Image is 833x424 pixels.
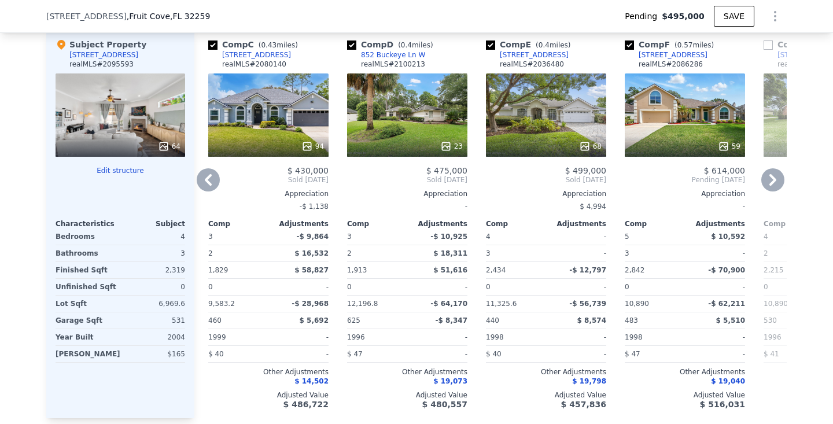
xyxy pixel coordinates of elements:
span: 1,913 [347,266,367,274]
div: - [271,329,329,345]
div: Comp [208,219,268,228]
span: $ 14,502 [294,377,329,385]
div: Appreciation [347,189,467,198]
span: $ 475,000 [426,166,467,175]
span: $ 499,000 [565,166,606,175]
span: 0 [208,283,213,291]
a: 852 Buckeye Ln W [347,50,425,60]
div: - [687,346,745,362]
div: - [410,346,467,362]
div: 2 [764,245,821,261]
div: - [625,198,745,215]
div: - [410,279,467,295]
button: Show Options [764,5,787,28]
span: 0 [625,283,629,291]
span: 0 [486,283,491,291]
span: Sold [DATE] [347,175,467,185]
span: 12,196.8 [347,300,378,308]
span: 4 [764,233,768,241]
div: [STREET_ADDRESS] [69,50,138,60]
div: 2,319 [123,262,185,278]
div: 68 [579,141,602,152]
div: Comp C [208,39,303,50]
a: [STREET_ADDRESS] [625,50,707,60]
div: 531 [123,312,185,329]
span: $ 51,616 [433,266,467,274]
div: [PERSON_NAME] [56,346,120,362]
span: $ 4,994 [580,202,606,211]
span: 3 [347,233,352,241]
div: Adjustments [407,219,467,228]
span: 4 [486,233,491,241]
div: Comp [764,219,824,228]
span: Sold [DATE] [208,175,329,185]
div: Comp [486,219,546,228]
button: SAVE [714,6,754,27]
span: 3 [208,233,213,241]
span: -$ 8,347 [436,316,467,325]
div: 1998 [486,329,544,345]
div: - [548,279,606,295]
span: $ 5,692 [300,316,329,325]
span: -$ 1,138 [300,202,329,211]
div: realMLS # 2080140 [222,60,286,69]
span: $ 5,510 [716,316,745,325]
div: Comp E [486,39,576,50]
span: 0.4 [401,41,412,49]
span: -$ 64,170 [430,300,467,308]
span: 530 [764,316,777,325]
div: 2004 [123,329,185,345]
div: Year Built [56,329,118,345]
span: [STREET_ADDRESS] [46,10,127,22]
span: -$ 9,864 [297,233,329,241]
div: Bedrooms [56,228,118,245]
span: -$ 10,925 [430,233,467,241]
span: $ 8,574 [577,316,606,325]
span: Pending [DATE] [625,175,745,185]
span: $ 457,836 [561,400,606,409]
span: 9,583.2 [208,300,235,308]
button: Edit structure [56,166,185,175]
span: 0.43 [261,41,277,49]
span: $ 614,000 [704,166,745,175]
span: 10,890 [764,300,788,308]
div: Subject [120,219,185,228]
div: Other Adjustments [625,367,745,377]
div: realMLS # 2100213 [361,60,425,69]
a: [STREET_ADDRESS] [486,50,569,60]
span: ( miles) [254,41,303,49]
span: 483 [625,316,638,325]
span: -$ 12,797 [569,266,606,274]
span: -$ 56,739 [569,300,606,308]
div: 1998 [625,329,683,345]
div: Adjusted Value [208,390,329,400]
div: Adjustments [685,219,745,228]
div: Garage Sqft [56,312,118,329]
span: , Fruit Cove [127,10,211,22]
div: Other Adjustments [208,367,329,377]
div: - [271,346,329,362]
div: 852 Buckeye Ln W [361,50,425,60]
span: 11,325.6 [486,300,517,308]
span: 2,434 [486,266,506,274]
span: -$ 62,211 [708,300,745,308]
div: Adjustments [268,219,329,228]
div: Comp F [625,39,718,50]
span: $ 19,040 [711,377,745,385]
div: Appreciation [625,189,745,198]
span: 2,842 [625,266,644,274]
span: ( miles) [393,41,437,49]
div: - [548,245,606,261]
span: $ 40 [208,350,224,358]
div: Adjusted Value [486,390,606,400]
span: $ 430,000 [288,166,329,175]
span: $ 18,311 [433,249,467,257]
span: 460 [208,316,222,325]
span: 0 [764,283,768,291]
div: 59 [718,141,740,152]
span: -$ 70,900 [708,266,745,274]
span: 2,215 [764,266,783,274]
div: Comp [625,219,685,228]
span: $ 47 [625,350,640,358]
div: 23 [440,141,463,152]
